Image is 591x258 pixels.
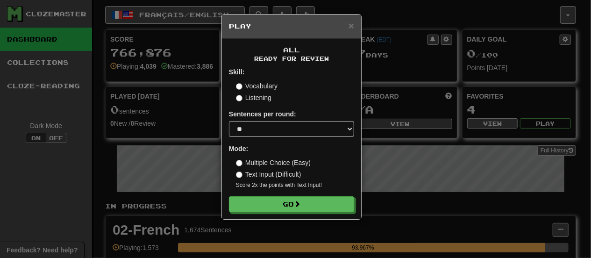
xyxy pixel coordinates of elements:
[229,196,354,212] button: Go
[236,93,271,102] label: Listening
[236,95,242,101] input: Listening
[236,160,242,166] input: Multiple Choice (Easy)
[229,21,354,31] h5: Play
[236,172,242,178] input: Text Input (Difficult)
[236,181,354,189] small: Score 2x the points with Text Input !
[283,46,300,54] span: All
[236,170,301,179] label: Text Input (Difficult)
[349,21,354,30] button: Close
[229,68,244,76] strong: Skill:
[236,83,242,90] input: Vocabulary
[236,158,311,167] label: Multiple Choice (Easy)
[229,145,248,152] strong: Mode:
[229,55,354,63] small: Ready for Review
[236,81,278,91] label: Vocabulary
[229,109,296,119] label: Sentences per round:
[349,20,354,31] span: ×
